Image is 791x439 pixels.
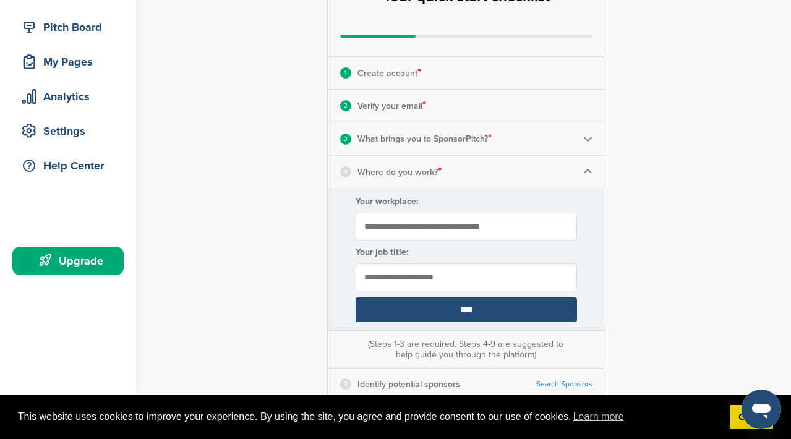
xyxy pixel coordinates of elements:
iframe: Button to launch messaging window [742,390,781,429]
a: Help Center [12,151,124,180]
div: My Pages [19,51,124,73]
label: Your workplace: [356,196,577,207]
a: Search Sponsors [536,380,592,389]
img: Checklist arrow 1 [583,167,592,176]
p: Identify potential sponsors [357,377,460,392]
span: This website uses cookies to improve your experience. By using the site, you agree and provide co... [18,407,720,426]
div: Analytics [19,85,124,108]
a: Settings [12,117,124,145]
div: Pitch Board [19,16,124,38]
div: Settings [19,120,124,142]
a: Pitch Board [12,13,124,41]
p: Where do you work? [357,164,442,180]
a: Upgrade [12,247,124,275]
a: Analytics [12,82,124,111]
img: Checklist arrow 2 [583,134,592,143]
a: learn more about cookies [571,407,626,426]
p: What brings you to SponsorPitch? [357,130,492,147]
div: 4 [340,166,351,177]
label: Your job title: [356,247,577,257]
div: 1 [340,67,351,79]
p: Verify your email [357,98,426,114]
a: My Pages [12,48,124,76]
div: (Steps 1-3 are required. Steps 4-9 are suggested to help guide you through the platform) [365,339,567,360]
a: dismiss cookie message [730,405,773,430]
div: 3 [340,134,351,145]
div: Upgrade [19,250,124,272]
div: 2 [340,100,351,111]
div: 5 [340,378,351,390]
p: Create account [357,65,421,81]
div: Help Center [19,155,124,177]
